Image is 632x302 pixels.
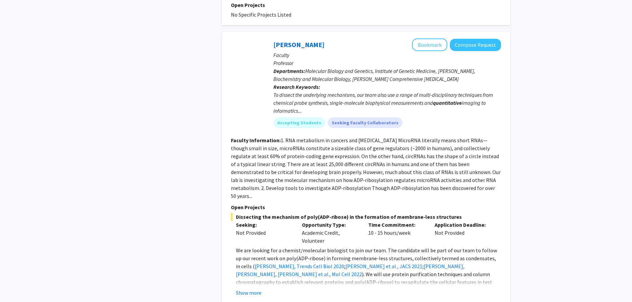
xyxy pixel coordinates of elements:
button: Show more [236,289,261,297]
b: Research Keywords: [273,84,320,90]
a: [PERSON_NAME] [273,40,324,49]
a: [PERSON_NAME], Trends Cell Biol 2020 [255,263,344,270]
mat-chip: Accepting Students [273,117,325,128]
b: Faculty Information: [231,137,281,144]
div: Not Provided [430,221,496,245]
button: Add Anthony K. L. Leung to Bookmarks [412,38,447,51]
mat-chip: Seeking Faculty Collaborators [328,117,402,128]
p: Open Projects [231,203,501,211]
p: Seeking: [236,221,292,229]
div: 10 - 15 hours/week [363,221,430,245]
div: Not Provided [236,229,292,237]
button: Compose Request to Anthony K. L. Leung [450,39,501,51]
a: [PERSON_NAME] et al , JACS 2021 [345,263,422,270]
p: Professor [273,59,501,67]
div: To dissect the underlying mechanisms, our team also use a range of multi-disciplinary techniques ... [273,91,501,115]
p: Application Deadline: [435,221,491,229]
b: quantitative [433,99,462,106]
b: Departments: [273,68,305,74]
p: Opportunity Type: [302,221,358,229]
div: Academic Credit, Volunteer [297,221,363,245]
span: Dissecting the mechanism of poly(ADP-ribose) in the formation of membrane-less structures [231,213,501,221]
fg-read-more: 1. RNA metabolism in cancers and [MEDICAL_DATA] MicroRNA literally means short RNAs—though small ... [231,137,501,199]
p: Open Projects [231,1,501,9]
p: Time Commitment: [368,221,425,229]
span: Molecular Biology and Genetics, Institute of Genetic Medicine, [PERSON_NAME], Biochemistry and Mo... [273,68,475,82]
p: Faculty [273,51,501,59]
p: We are looking for a chemist/molecular biologist to join our team. The candidate will be part of ... [236,246,501,302]
span: No Specific Projects Listed [231,11,291,18]
iframe: Chat [5,272,28,297]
